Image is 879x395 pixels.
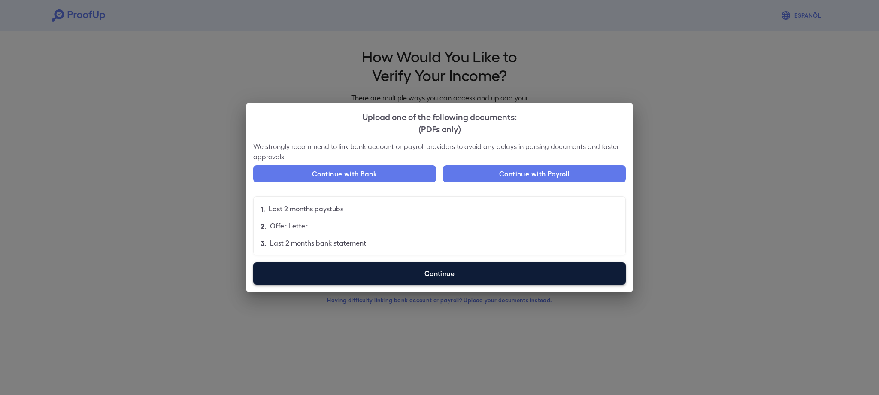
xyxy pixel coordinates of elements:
[253,262,626,285] label: Continue
[443,165,626,182] button: Continue with Payroll
[261,204,265,214] p: 1.
[253,122,626,134] div: (PDFs only)
[269,204,343,214] p: Last 2 months paystubs
[246,103,633,141] h2: Upload one of the following documents:
[261,221,267,231] p: 2.
[253,165,436,182] button: Continue with Bank
[253,141,626,162] p: We strongly recommend to link bank account or payroll providers to avoid any delays in parsing do...
[270,238,366,248] p: Last 2 months bank statement
[270,221,308,231] p: Offer Letter
[261,238,267,248] p: 3.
